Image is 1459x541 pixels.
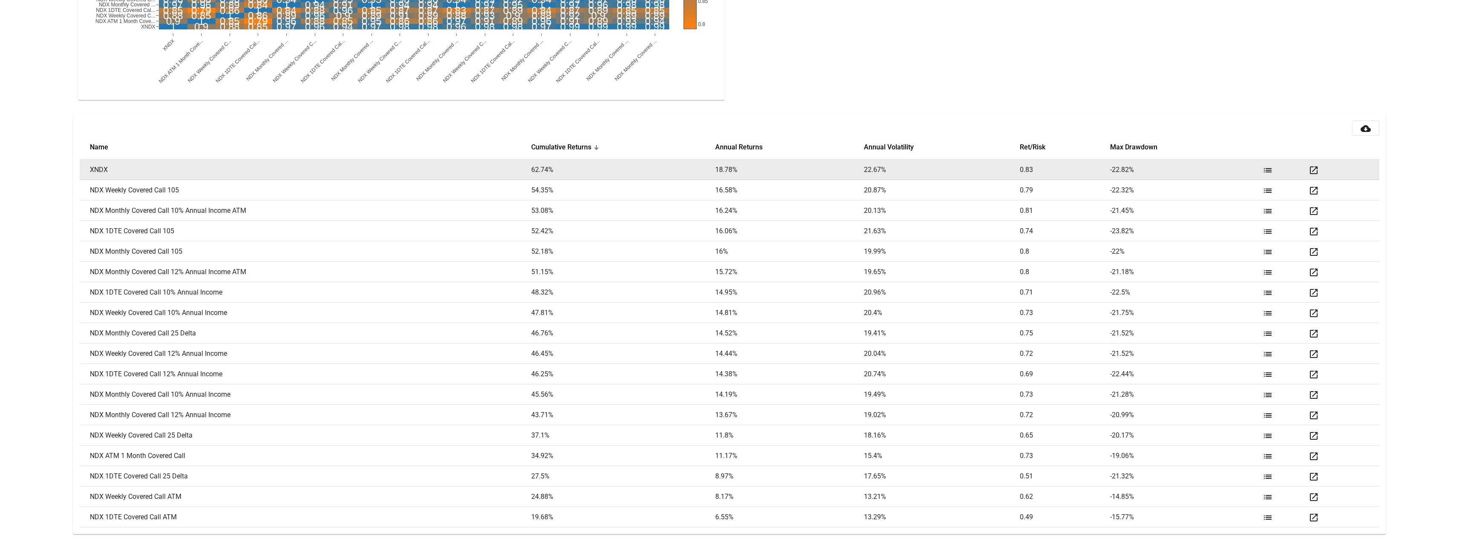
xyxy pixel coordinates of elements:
[1263,206,1273,216] mat-icon: list
[715,364,864,384] td: 14.38 %
[531,446,715,466] td: 34.92 %
[864,160,1020,180] td: 22.67 %
[1309,308,1319,318] mat-icon: open_in_new
[715,200,864,221] td: 16.24 %
[1263,226,1273,237] mat-icon: list
[1361,123,1371,134] mat-icon: cloud_download
[1263,390,1273,400] mat-icon: list
[531,364,715,384] td: 46.25 %
[531,507,715,527] td: 19.68 %
[1020,262,1110,282] td: 0.8
[1110,160,1259,180] td: -22.82 %
[1020,282,1110,303] td: 0.71
[80,446,531,466] td: NDX ATM 1 Month Covered Call
[1263,492,1273,502] mat-icon: list
[80,405,531,425] td: NDX Monthly Covered Call 12% Annual Income
[864,384,1020,405] td: 19.49 %
[715,282,864,303] td: 14.95 %
[1263,410,1273,421] mat-icon: list
[715,425,864,446] td: 11.8 %
[864,364,1020,384] td: 20.74 %
[1110,262,1259,282] td: -21.18 %
[715,446,864,466] td: 11.17 %
[1110,241,1259,262] td: -22 %
[531,143,591,152] button: Change sorting for Cum_Returns_Final
[864,446,1020,466] td: 15.4 %
[531,323,715,343] td: 46.76 %
[1110,507,1259,527] td: -15.77 %
[715,466,864,487] td: 8.97 %
[1110,221,1259,241] td: -23.82 %
[864,143,914,152] button: Change sorting for Annual_Volatility
[1020,446,1110,466] td: 0.73
[1309,349,1319,359] mat-icon: open_in_new
[1110,343,1259,364] td: -21.52 %
[1263,512,1273,523] mat-icon: list
[1110,323,1259,343] td: -21.52 %
[1309,329,1319,339] mat-icon: open_in_new
[864,303,1020,323] td: 20.4 %
[1020,160,1110,180] td: 0.83
[1263,247,1273,257] mat-icon: list
[864,180,1020,200] td: 20.87 %
[1263,451,1273,461] mat-icon: list
[715,262,864,282] td: 15.72 %
[1263,349,1273,359] mat-icon: list
[531,303,715,323] td: 47.81 %
[1020,487,1110,507] td: 0.62
[80,200,531,221] td: NDX Monthly Covered Call 10% Annual Income ATM
[1309,410,1319,421] mat-icon: open_in_new
[864,405,1020,425] td: 19.02 %
[715,343,864,364] td: 14.44 %
[1020,143,1045,152] button: Change sorting for Efficient_Frontier
[1110,303,1259,323] td: -21.75 %
[1263,431,1273,441] mat-icon: list
[1110,200,1259,221] td: -21.45 %
[1020,507,1110,527] td: 0.49
[1020,221,1110,241] td: 0.74
[1020,466,1110,487] td: 0.51
[1020,343,1110,364] td: 0.72
[864,323,1020,343] td: 19.41 %
[80,364,531,384] td: NDX 1DTE Covered Call 12% Annual Income
[864,343,1020,364] td: 20.04 %
[1263,308,1273,318] mat-icon: list
[1110,487,1259,507] td: -14.85 %
[531,160,715,180] td: 62.74 %
[1263,472,1273,482] mat-icon: list
[1110,282,1259,303] td: -22.5 %
[1020,323,1110,343] td: 0.75
[715,143,763,152] button: Change sorting for Annual_Returns
[1020,405,1110,425] td: 0.72
[1309,431,1319,441] mat-icon: open_in_new
[531,343,715,364] td: 46.45 %
[1309,369,1319,380] mat-icon: open_in_new
[864,487,1020,507] td: 13.21 %
[90,143,108,152] button: Change sorting for strategy_name
[1309,165,1319,175] mat-icon: open_in_new
[80,425,531,446] td: NDX Weekly Covered Call 25 Delta
[1020,180,1110,200] td: 0.79
[1309,451,1319,461] mat-icon: open_in_new
[715,487,864,507] td: 8.17 %
[1263,369,1273,380] mat-icon: list
[1309,492,1319,502] mat-icon: open_in_new
[1309,512,1319,523] mat-icon: open_in_new
[864,282,1020,303] td: 20.96 %
[80,282,531,303] td: NDX 1DTE Covered Call 10% Annual Income
[864,221,1020,241] td: 21.63 %
[1263,165,1273,175] mat-icon: list
[1309,247,1319,257] mat-icon: open_in_new
[531,262,715,282] td: 51.15 %
[80,241,531,262] td: NDX Monthly Covered Call 105
[531,200,715,221] td: 53.08 %
[864,507,1020,527] td: 13.29 %
[864,200,1020,221] td: 20.13 %
[715,221,864,241] td: 16.06 %
[80,487,531,507] td: NDX Weekly Covered Call ATM
[864,262,1020,282] td: 19.65 %
[80,262,531,282] td: NDX Monthly Covered Call 12% Annual Income ATM
[1110,180,1259,200] td: -22.32 %
[715,180,864,200] td: 16.58 %
[531,487,715,507] td: 24.88 %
